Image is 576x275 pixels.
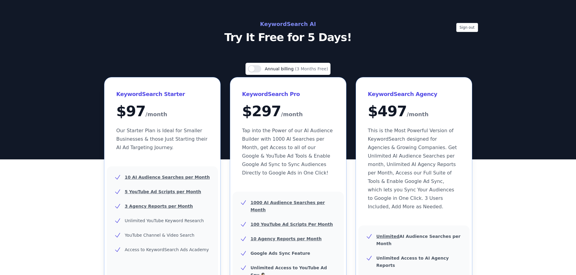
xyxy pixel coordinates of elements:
b: Google Ads Sync Feature [251,251,310,256]
h3: KeywordSearch Pro [242,89,334,99]
span: /month [407,110,428,119]
u: 100 YouTube Ad Scripts Per Month [251,222,333,227]
span: /month [145,110,167,119]
div: $ 497 [368,104,460,119]
span: Tap into the Power of our AI Audience Builder with 1000 AI Searches per Month, get Access to all ... [242,128,333,176]
h3: KeywordSearch Agency [368,89,460,99]
span: Unlimited YouTube Keyword Research [125,218,204,223]
span: (3 Months Free) [295,66,328,71]
span: /month [281,110,303,119]
b: Unlimited Access to AI Agency Reports [376,256,449,268]
h3: KeywordSearch Starter [116,89,208,99]
u: 10 AI Audience Searches per Month [125,175,210,180]
span: YouTube Channel & Video Search [125,233,194,238]
span: This is the Most Powerful Version of KeywordSearch designed for Agencies & Growing Companies. Get... [368,128,457,209]
u: Unlimited [376,234,400,239]
span: Our Starter Plan is Ideal for Smaller Businesses & those Just Starting their AI Ad Targeting Jour... [116,128,208,150]
u: 3 Agency Reports per Month [125,204,193,209]
span: Annual billing [265,66,295,71]
button: Sign out [456,23,478,32]
div: $ 297 [242,104,334,119]
div: $ 97 [116,104,208,119]
u: 10 Agency Reports per Month [251,236,322,241]
u: 5 YouTube Ad Scripts per Month [125,189,201,194]
span: Access to KeywordSearch Ads Academy [125,247,209,252]
p: Try It Free for 5 Days! [153,31,424,43]
h2: KeywordSearch AI [153,19,424,29]
b: AI Audience Searches per Month [376,234,461,246]
u: 1000 AI Audience Searches per Month [251,200,325,212]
